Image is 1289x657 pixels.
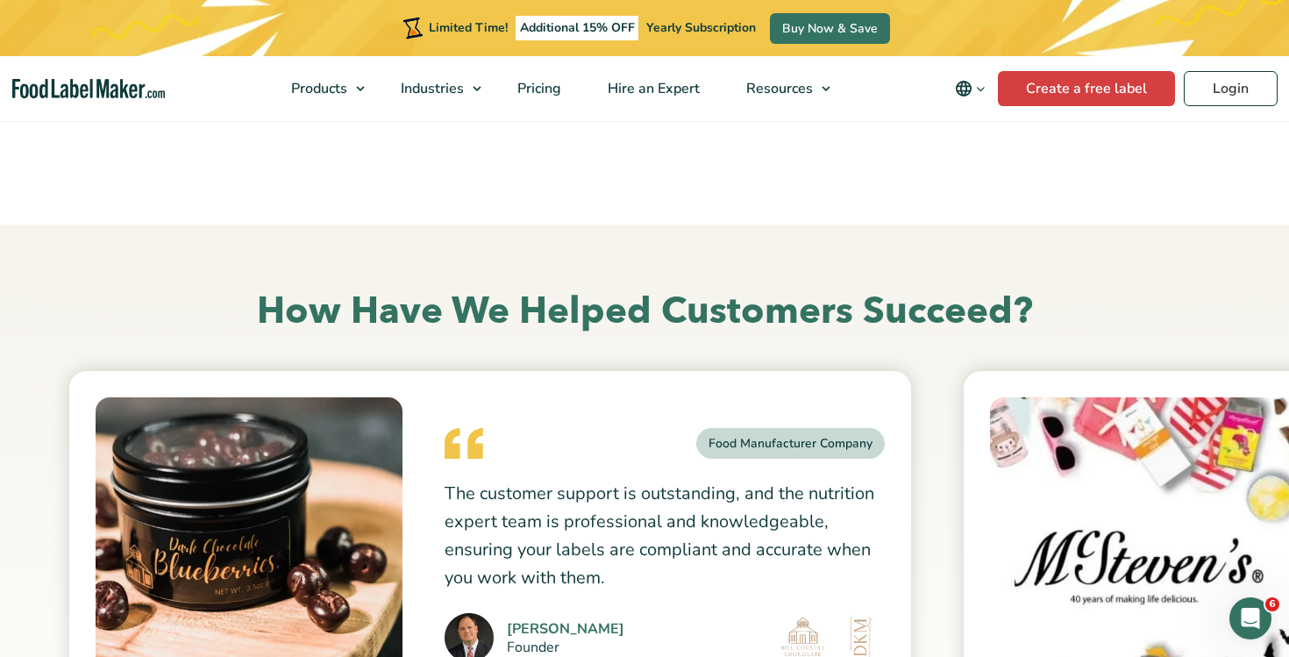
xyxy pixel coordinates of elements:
[286,79,349,98] span: Products
[1184,71,1278,106] a: Login
[646,19,756,36] span: Yearly Subscription
[1265,597,1279,611] span: 6
[723,56,839,121] a: Resources
[507,640,624,654] small: Founder
[445,480,885,592] p: The customer support is outstanding, and the nutrition expert team is professional and knowledgea...
[943,71,998,106] button: Change language
[516,16,639,40] span: Additional 15% OFF
[12,79,165,99] a: Food Label Maker homepage
[998,71,1175,106] a: Create a free label
[770,13,890,44] a: Buy Now & Save
[512,79,563,98] span: Pricing
[696,428,885,459] div: Food Manufacturer Company
[70,288,1219,336] h2: How Have We Helped Customers Succeed?
[268,56,374,121] a: Products
[507,622,624,636] cite: [PERSON_NAME]
[495,56,580,121] a: Pricing
[429,19,508,36] span: Limited Time!
[741,79,815,98] span: Resources
[602,79,701,98] span: Hire an Expert
[378,56,490,121] a: Industries
[1229,597,1271,639] iframe: Intercom live chat
[395,79,466,98] span: Industries
[585,56,719,121] a: Hire an Expert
